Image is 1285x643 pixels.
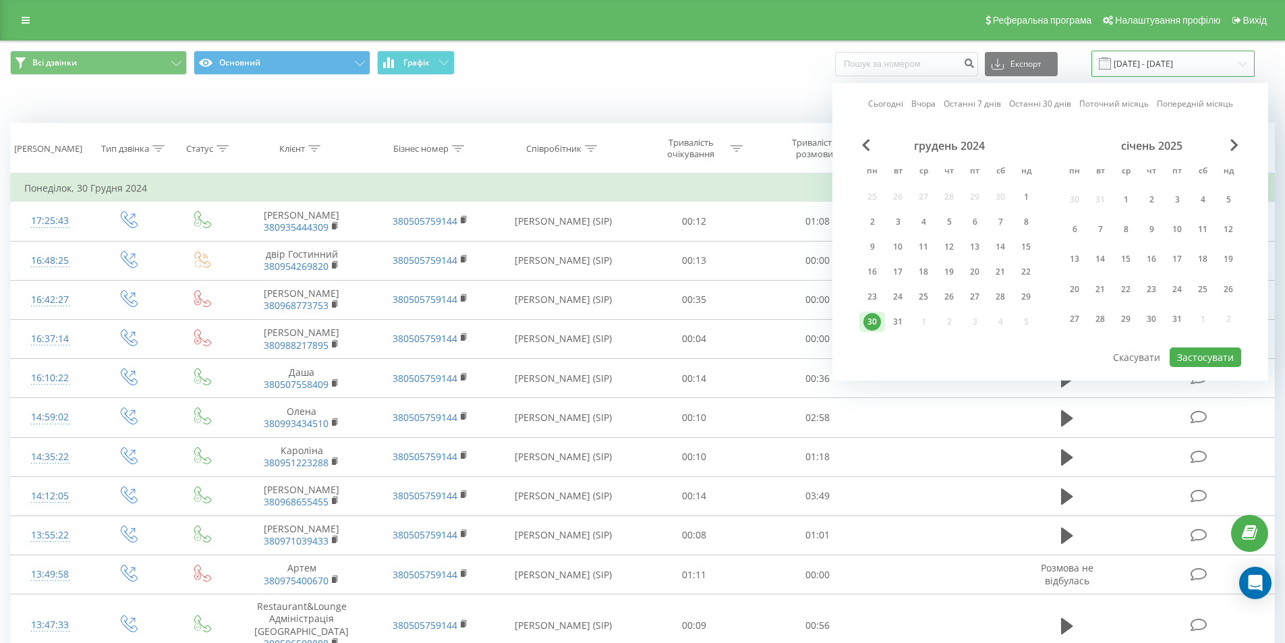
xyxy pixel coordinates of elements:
div: нд 15 груд 2024 р. [1013,237,1039,257]
td: Понеділок, 30 Грудня 2024 [11,175,1275,202]
td: [PERSON_NAME] (SIP) [494,202,633,241]
td: 00:04 [633,319,756,358]
td: [PERSON_NAME] (SIP) [494,437,633,476]
a: 380505759144 [393,568,457,581]
div: чт 12 груд 2024 р. [936,237,962,257]
div: нд 22 груд 2024 р. [1013,262,1039,282]
td: 00:00 [756,241,880,280]
div: Бізнес номер [393,143,449,155]
div: нд 19 січ 2025 р. [1216,247,1241,272]
div: 9 [1143,221,1160,238]
a: Поточний місяць [1079,97,1149,110]
div: Тривалість розмови [778,137,851,160]
td: 00:00 [756,555,880,594]
div: 5 [1220,191,1237,208]
td: 01:01 [756,515,880,555]
td: 01:08 [756,202,880,241]
div: 13 [1066,250,1083,268]
div: 16:37:14 [24,326,76,352]
td: [PERSON_NAME] [237,202,366,241]
div: чт 16 січ 2025 р. [1139,247,1164,272]
div: нд 12 січ 2025 р. [1216,217,1241,242]
td: [PERSON_NAME] [237,319,366,358]
a: Вчора [911,97,936,110]
button: Всі дзвінки [10,51,187,75]
td: 00:14 [633,359,756,398]
div: 13 [966,238,983,256]
a: 380505759144 [393,372,457,385]
div: 13:49:58 [24,561,76,588]
div: чт 19 груд 2024 р. [936,262,962,282]
div: 26 [940,288,958,306]
div: 10 [889,238,907,256]
span: Реферальна програма [993,15,1092,26]
div: 19 [940,263,958,281]
td: 02:58 [756,398,880,437]
div: сб 7 груд 2024 р. [988,212,1013,232]
button: Застосувати [1170,347,1241,367]
div: вт 28 січ 2025 р. [1087,307,1113,332]
td: 00:10 [633,437,756,476]
div: 10 [1168,221,1186,238]
div: ср 8 січ 2025 р. [1113,217,1139,242]
div: 17 [1168,250,1186,268]
div: 30 [1143,310,1160,328]
span: Графік [403,58,430,67]
div: пт 17 січ 2025 р. [1164,247,1190,272]
div: ср 1 січ 2025 р. [1113,187,1139,212]
td: [PERSON_NAME] [237,515,366,555]
span: Розмова не відбулась [1041,561,1093,586]
div: 31 [889,313,907,331]
td: [PERSON_NAME] (SIP) [494,319,633,358]
abbr: понеділок [862,162,882,182]
td: 00:36 [756,359,880,398]
div: нд 26 січ 2025 р. [1216,277,1241,302]
div: 12 [940,238,958,256]
div: сб 18 січ 2025 р. [1190,247,1216,272]
a: 380935444309 [264,221,329,233]
td: 00:13 [633,241,756,280]
div: 24 [1168,281,1186,298]
div: вт 14 січ 2025 р. [1087,247,1113,272]
div: Статус [186,143,213,155]
div: 28 [992,288,1009,306]
div: Клієнт [279,143,305,155]
div: 30 [863,313,881,331]
a: 380988217895 [264,339,329,352]
td: 00:08 [633,515,756,555]
div: 8 [1017,213,1035,231]
div: пт 6 груд 2024 р. [962,212,988,232]
div: пт 3 січ 2025 р. [1164,187,1190,212]
abbr: субота [1193,162,1213,182]
abbr: п’ятниця [965,162,985,182]
div: 14:35:22 [24,444,76,470]
div: 14 [1091,250,1109,268]
div: ср 18 груд 2024 р. [911,262,936,282]
a: 380507558409 [264,378,329,391]
a: 380505759144 [393,254,457,267]
div: 17:25:43 [24,208,76,234]
div: пт 31 січ 2025 р. [1164,307,1190,332]
div: 19 [1220,250,1237,268]
div: пн 13 січ 2025 р. [1062,247,1087,272]
td: [PERSON_NAME] (SIP) [494,398,633,437]
div: вт 17 груд 2024 р. [885,262,911,282]
div: 6 [966,213,983,231]
div: сб 21 груд 2024 р. [988,262,1013,282]
td: [PERSON_NAME] (SIP) [494,555,633,594]
div: пн 23 груд 2024 р. [859,287,885,307]
div: 26 [1220,281,1237,298]
td: 01:18 [756,437,880,476]
span: Вихід [1243,15,1267,26]
div: сб 25 січ 2025 р. [1190,277,1216,302]
a: 380954269820 [264,260,329,273]
div: ср 25 груд 2024 р. [911,287,936,307]
div: 25 [1194,281,1211,298]
div: 7 [992,213,1009,231]
div: вт 10 груд 2024 р. [885,237,911,257]
a: 380505759144 [393,619,457,632]
td: 00:35 [633,280,756,319]
div: пн 16 груд 2024 р. [859,262,885,282]
abbr: четвер [939,162,959,182]
div: 21 [1091,281,1109,298]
